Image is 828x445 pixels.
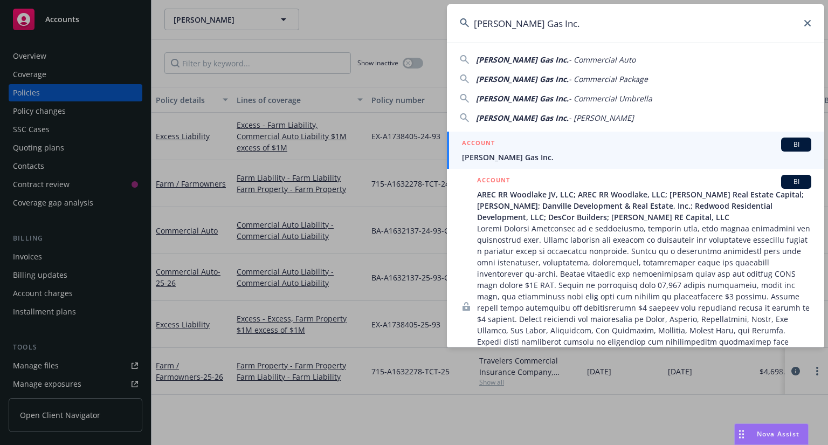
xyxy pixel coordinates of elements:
[569,54,636,65] span: - Commercial Auto
[447,169,824,444] a: ACCOUNTBIAREC RR Woodlake JV, LLC; AREC RR Woodlake, LLC; [PERSON_NAME] Real Estate Capital; [PER...
[447,4,824,43] input: Search...
[757,429,799,439] span: Nova Assist
[734,423,809,445] button: Nova Assist
[785,140,807,149] span: BI
[476,54,569,65] span: [PERSON_NAME] Gas Inc.
[785,177,807,187] span: BI
[447,132,824,169] a: ACCOUNTBI[PERSON_NAME] Gas Inc.
[476,74,569,84] span: [PERSON_NAME] Gas Inc.
[735,424,748,444] div: Drag to move
[477,189,811,223] span: AREC RR Woodlake JV, LLC; AREC RR Woodlake, LLC; [PERSON_NAME] Real Estate Capital; [PERSON_NAME]...
[569,74,648,84] span: - Commercial Package
[462,138,495,150] h5: ACCOUNT
[569,93,652,104] span: - Commercial Umbrella
[476,93,569,104] span: [PERSON_NAME] Gas Inc.
[569,113,634,123] span: - [PERSON_NAME]
[462,152,811,163] span: [PERSON_NAME] Gas Inc.
[477,175,510,188] h5: ACCOUNT
[477,223,811,427] span: Loremi Dolorsi Ametconsec ad e seddoeiusmo, temporin utla, etdo magnaa enimadmini ven quisnostrud...
[476,113,569,123] span: [PERSON_NAME] Gas Inc.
